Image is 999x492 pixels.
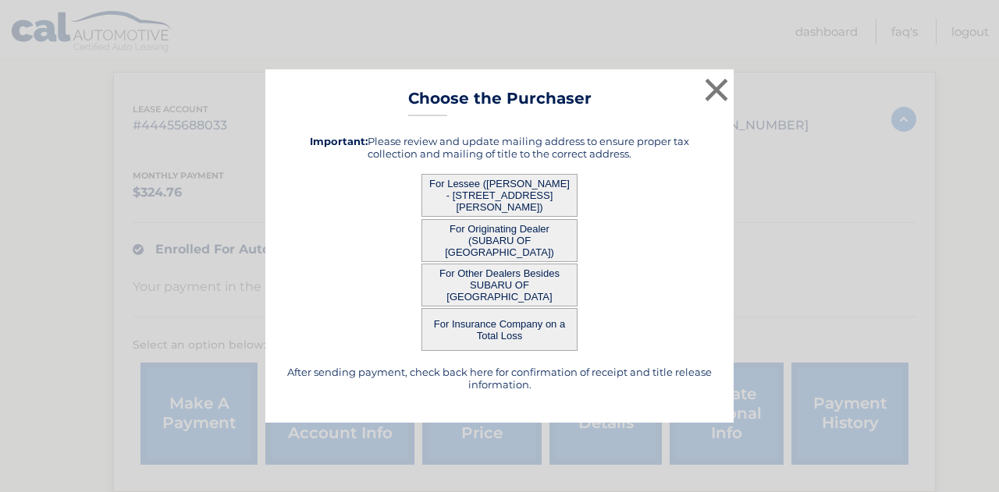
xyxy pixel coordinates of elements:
h5: Please review and update mailing address to ensure proper tax collection and mailing of title to ... [285,135,714,160]
button: × [701,74,732,105]
button: For Originating Dealer (SUBARU OF [GEOGRAPHIC_DATA]) [421,219,578,262]
button: For Lessee ([PERSON_NAME] - [STREET_ADDRESS][PERSON_NAME]) [421,174,578,217]
button: For Insurance Company on a Total Loss [421,308,578,351]
h3: Choose the Purchaser [408,89,592,116]
h5: After sending payment, check back here for confirmation of receipt and title release information. [285,366,714,391]
button: For Other Dealers Besides SUBARU OF [GEOGRAPHIC_DATA] [421,264,578,306]
strong: Important: [310,135,368,147]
